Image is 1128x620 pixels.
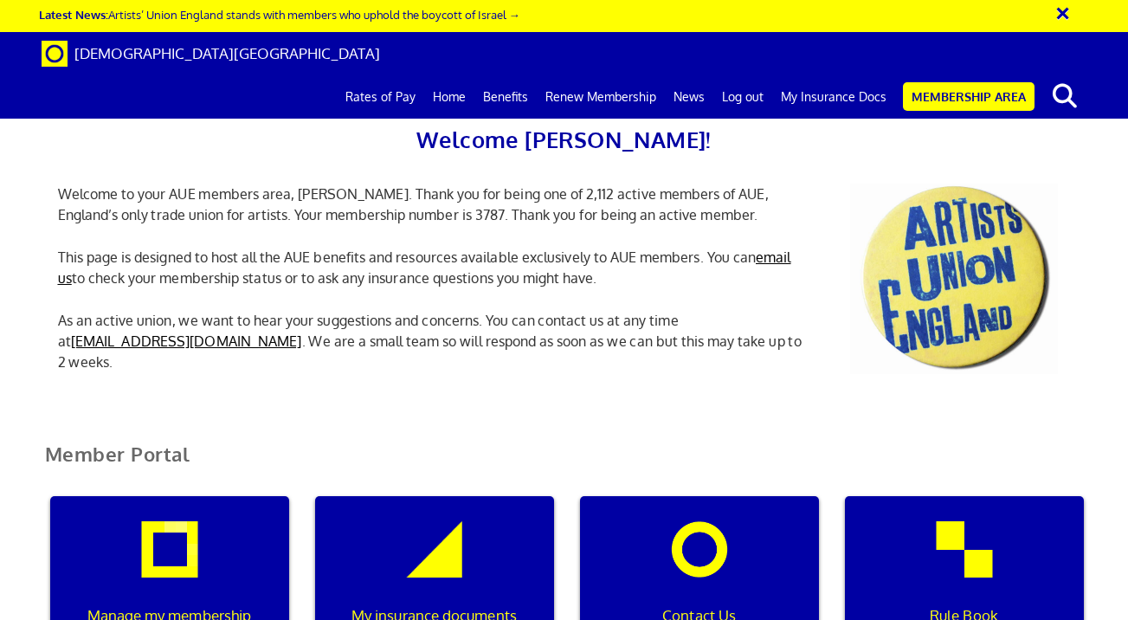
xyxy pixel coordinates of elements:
[45,310,824,372] p: As an active union, we want to hear your suggestions and concerns. You can contact us at any time...
[58,249,791,287] a: email us
[665,75,713,119] a: News
[337,75,424,119] a: Rates of Pay
[772,75,895,119] a: My Insurance Docs
[474,75,537,119] a: Benefits
[39,7,520,22] a: Latest News:Artists’ Union England stands with members who uphold the boycott of Israel →
[71,333,302,350] a: [EMAIL_ADDRESS][DOMAIN_NAME]
[713,75,772,119] a: Log out
[74,44,380,62] span: [DEMOGRAPHIC_DATA][GEOGRAPHIC_DATA]
[537,75,665,119] a: Renew Membership
[424,75,474,119] a: Home
[29,32,393,75] a: Brand [DEMOGRAPHIC_DATA][GEOGRAPHIC_DATA]
[39,7,108,22] strong: Latest News:
[45,121,1084,158] h2: Welcome [PERSON_NAME]!
[1038,78,1091,114] button: search
[32,443,1097,486] h2: Member Portal
[45,184,824,225] p: Welcome to your AUE members area, [PERSON_NAME]. Thank you for being one of 2,112 active members ...
[45,247,824,288] p: This page is designed to host all the AUE benefits and resources available exclusively to AUE mem...
[903,82,1035,111] a: Membership Area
